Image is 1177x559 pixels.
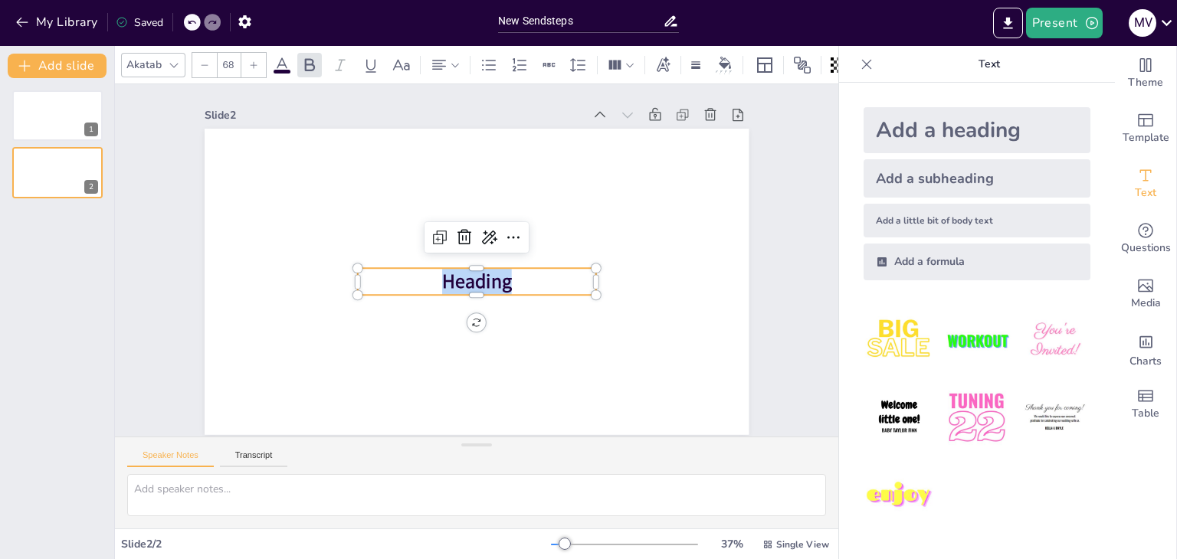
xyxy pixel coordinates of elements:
img: 3.jpeg [1019,305,1090,376]
button: Transcript [220,450,288,467]
span: Table [1132,405,1159,422]
div: Saved [116,15,163,30]
img: 4.jpeg [864,382,935,453]
div: 2 [84,180,98,194]
div: Add a table [1115,377,1176,432]
div: 1 [12,90,103,141]
div: Add a little bit of body text [864,204,1090,237]
button: Export to PowerPoint [993,8,1023,38]
div: Akatab [123,54,165,75]
span: Single View [776,538,829,551]
span: Theme [1128,74,1163,91]
div: 1 [84,123,98,136]
span: Media [1131,295,1161,312]
div: 37 % [713,537,750,551]
img: 5.jpeg [941,382,1012,453]
button: Add slide [8,54,107,78]
div: Add a formula [864,244,1090,280]
div: M V [1129,9,1156,37]
button: Present [1026,8,1103,38]
div: Add a heading [864,107,1090,153]
div: Add charts and graphs [1115,322,1176,377]
div: Slide 2 [205,108,583,123]
div: Text effects [651,53,674,77]
div: Background color [713,57,736,73]
div: Layout [752,53,777,77]
button: Speaker Notes [127,450,214,467]
input: Insert title [498,10,663,32]
div: Border settings [687,53,704,77]
button: My Library [11,10,104,34]
div: Add images, graphics, shapes or video [1115,266,1176,322]
span: Questions [1121,240,1171,257]
div: Add text boxes [1115,156,1176,211]
img: 2.jpeg [941,305,1012,376]
div: 2 [12,147,103,198]
span: Text [1135,185,1156,201]
span: Charts [1129,353,1162,370]
div: Get real-time input from your audience [1115,211,1176,266]
div: Column Count [604,53,638,77]
span: Heading [442,269,512,295]
div: Change the overall theme [1115,46,1176,101]
img: 7.jpeg [864,460,935,531]
img: 1.jpeg [864,305,935,376]
div: Add ready made slides [1115,101,1176,156]
div: Add a subheading [864,159,1090,198]
span: Position [793,56,811,74]
p: Text [879,46,1100,83]
div: Slide 2 / 2 [121,537,551,551]
span: Template [1123,129,1169,146]
img: 6.jpeg [1019,382,1090,453]
button: M V [1129,8,1156,38]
